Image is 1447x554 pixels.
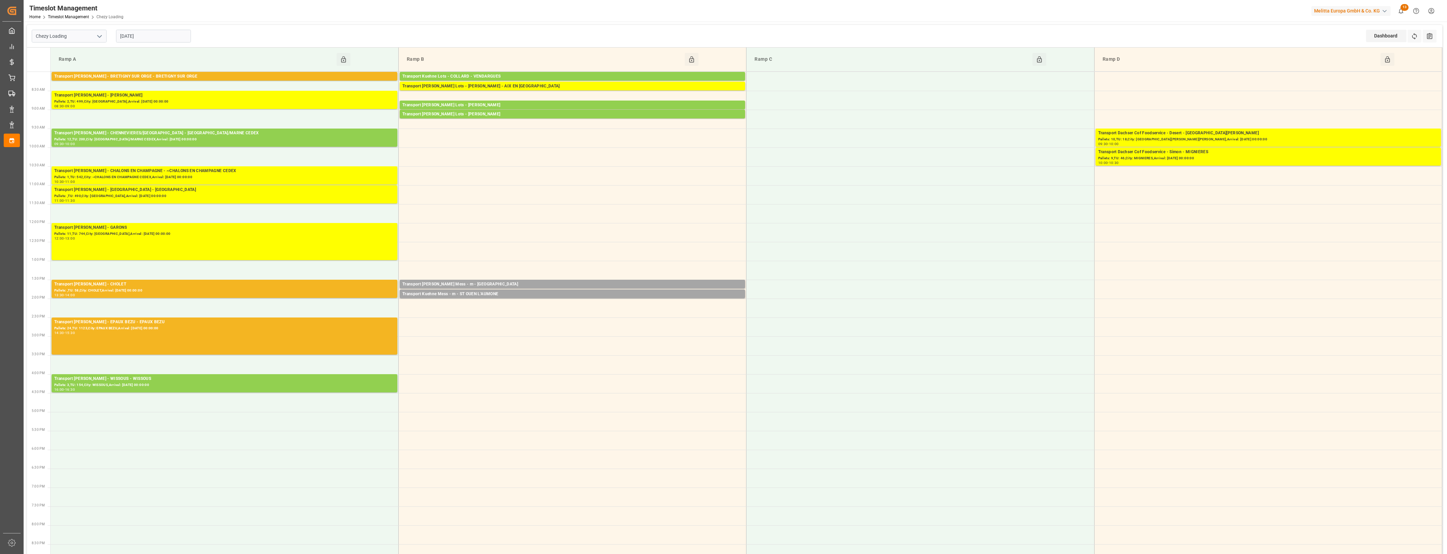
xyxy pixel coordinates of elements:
span: 11:00 AM [29,182,45,186]
div: Transport [PERSON_NAME] Mess - m - [GEOGRAPHIC_DATA] [402,281,742,288]
div: 09:30 [54,142,64,145]
span: 11:30 AM [29,201,45,205]
div: Ramp B [404,53,685,66]
div: 10:30 [54,180,64,183]
div: 12:00 [54,237,64,240]
div: 08:30 [54,105,64,108]
span: 6:30 PM [32,466,45,469]
div: Pallets: 2,TU: 499,City: [GEOGRAPHIC_DATA],Arrival: [DATE] 00:00:00 [54,99,395,105]
div: Transport [PERSON_NAME] Lots - [PERSON_NAME] [402,111,742,118]
div: - [64,237,65,240]
div: 15:30 [65,331,75,334]
span: 4:00 PM [32,371,45,375]
div: Transport [PERSON_NAME] - EPAUX BEZU - EPAUX BEZU [54,319,395,326]
div: Transport [PERSON_NAME] - CHENNEVIERES/[GEOGRAPHIC_DATA] - [GEOGRAPHIC_DATA]/MARNE CEDEX [54,130,395,137]
div: 14:30 [54,331,64,334]
span: 12:00 PM [29,220,45,224]
div: Pallets: 24,TU: 1123,City: EPAUX BEZU,Arrival: [DATE] 00:00:00 [54,326,395,331]
div: - [64,294,65,297]
div: Pallets: 1,TU: ,City: CARQUEFOU,Arrival: [DATE] 00:00:00 [402,109,742,114]
div: 10:00 [1109,142,1119,145]
span: 3:00 PM [32,333,45,337]
div: Ramp A [56,53,337,66]
span: 1:30 PM [32,277,45,280]
span: 9:00 AM [32,107,45,110]
div: Transport [PERSON_NAME] - CHALONS EN CHAMPAGNE - ~CHALONS EN CHAMPAGNE CEDEX [54,168,395,174]
div: Transport [PERSON_NAME] Lots - [PERSON_NAME] [402,102,742,109]
span: 10:00 AM [29,144,45,148]
span: 5:30 PM [32,428,45,432]
span: 2:30 PM [32,314,45,318]
div: 11:00 [54,199,64,202]
input: Type to search/select [32,30,107,43]
div: Pallets: ,TU: 2112,City: CARQUEFOU,Arrival: [DATE] 00:00:00 [402,118,742,123]
div: Pallets: ,TU: 58,City: CHOLET,Arrival: [DATE] 00:00:00 [54,288,395,294]
div: Ramp D [1100,53,1381,66]
span: 7:00 PM [32,484,45,488]
div: - [64,105,65,108]
span: 8:30 PM [32,541,45,545]
span: 1:00 PM [32,258,45,261]
div: 13:00 [65,237,75,240]
div: Pallets: 11,TU: 744,City: [GEOGRAPHIC_DATA],Arrival: [DATE] 00:00:00 [54,231,395,237]
span: 3:30 PM [32,352,45,356]
div: - [64,331,65,334]
div: 09:00 [65,105,75,108]
button: Melitta Europa GmbH & Co. KG [1311,4,1393,17]
div: Transport Kuehne Mess - m - ST OUEN L'AUMONE [402,291,742,298]
span: 7:30 PM [32,503,45,507]
span: 5:00 PM [32,409,45,413]
div: Pallets: 10,TU: 18,City: [GEOGRAPHIC_DATA][PERSON_NAME][PERSON_NAME],Arrival: [DATE] 00:00:00 [1098,137,1438,142]
div: - [64,142,65,145]
a: Home [29,15,40,19]
div: 10:00 [1098,161,1108,164]
div: 11:00 [65,180,75,183]
div: - [64,199,65,202]
div: Transport Dachser Cof Foodservice - Desert - [GEOGRAPHIC_DATA][PERSON_NAME] [1098,130,1438,137]
div: Transport [PERSON_NAME] - WISSOUS - WISSOUS [54,376,395,382]
div: Pallets: ,TU: 45,City: ST OUEN L'AUMONE,Arrival: [DATE] 00:00:00 [402,298,742,303]
div: Pallets: 10,TU: ,City: [GEOGRAPHIC_DATA],Arrival: [DATE] 00:00:00 [402,90,742,95]
div: 13:30 [54,294,64,297]
div: Melitta Europa GmbH & Co. KG [1311,6,1391,16]
div: 16:00 [54,388,64,391]
div: 16:30 [65,388,75,391]
div: - [64,388,65,391]
div: - [1108,142,1109,145]
div: Transport Kuehne Lots - COLLARD - VENDARGUES [402,73,742,80]
div: Transport [PERSON_NAME] - BRETIGNY SUR ORGE - BRETIGNY SUR ORGE [54,73,395,80]
input: DD-MM-YYYY [116,30,191,43]
span: 4:30 PM [32,390,45,394]
div: Pallets: 1,TU: 542,City: ~CHALONS EN CHAMPAGNE CEDEX,Arrival: [DATE] 00:00:00 [54,174,395,180]
div: - [1108,161,1109,164]
span: 13 [1400,4,1409,11]
span: 10:30 AM [29,163,45,167]
div: Pallets: ,TU: 490,City: [GEOGRAPHIC_DATA],Arrival: [DATE] 00:00:00 [54,193,395,199]
span: 8:00 PM [32,522,45,526]
button: open menu [94,31,104,41]
div: Pallets: 14,TU: 1678,City: [GEOGRAPHIC_DATA],Arrival: [DATE] 00:00:00 [402,80,742,86]
span: 12:30 PM [29,239,45,243]
div: Pallets: ,TU: 9,City: [GEOGRAPHIC_DATA],Arrival: [DATE] 00:00:00 [402,288,742,294]
div: 09:30 [1098,142,1108,145]
div: Pallets: 9,TU: 46,City: MIGNIERES,Arrival: [DATE] 00:00:00 [1098,156,1438,161]
div: Pallets: 12,TU: 200,City: [GEOGRAPHIC_DATA]/MARNE CEDEX,Arrival: [DATE] 00:00:00 [54,137,395,142]
span: 9:30 AM [32,126,45,129]
div: Dashboard [1366,30,1407,42]
div: Pallets: 3,TU: 154,City: WISSOUS,Arrival: [DATE] 00:00:00 [54,382,395,388]
button: show 13 new notifications [1393,3,1409,19]
div: 11:30 [65,199,75,202]
div: Timeslot Management [29,3,123,13]
div: Transport [PERSON_NAME] - GARONS [54,224,395,231]
div: Ramp C [752,53,1032,66]
span: 6:00 PM [32,447,45,450]
div: Transport [PERSON_NAME] - [PERSON_NAME] [54,92,395,99]
div: Transport [PERSON_NAME] Lots - [PERSON_NAME] - AIX EN [GEOGRAPHIC_DATA] [402,83,742,90]
button: Help Center [1409,3,1424,19]
a: Timeslot Management [48,15,89,19]
div: Transport [PERSON_NAME] - [GEOGRAPHIC_DATA] - [GEOGRAPHIC_DATA] [54,187,395,193]
div: - [64,180,65,183]
div: Pallets: ,TU: 32,City: [GEOGRAPHIC_DATA],Arrival: [DATE] 00:00:00 [54,80,395,86]
div: Transport Dachser Cof Foodservice - Simon - MIGNIERES [1098,149,1438,156]
div: 10:30 [1109,161,1119,164]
